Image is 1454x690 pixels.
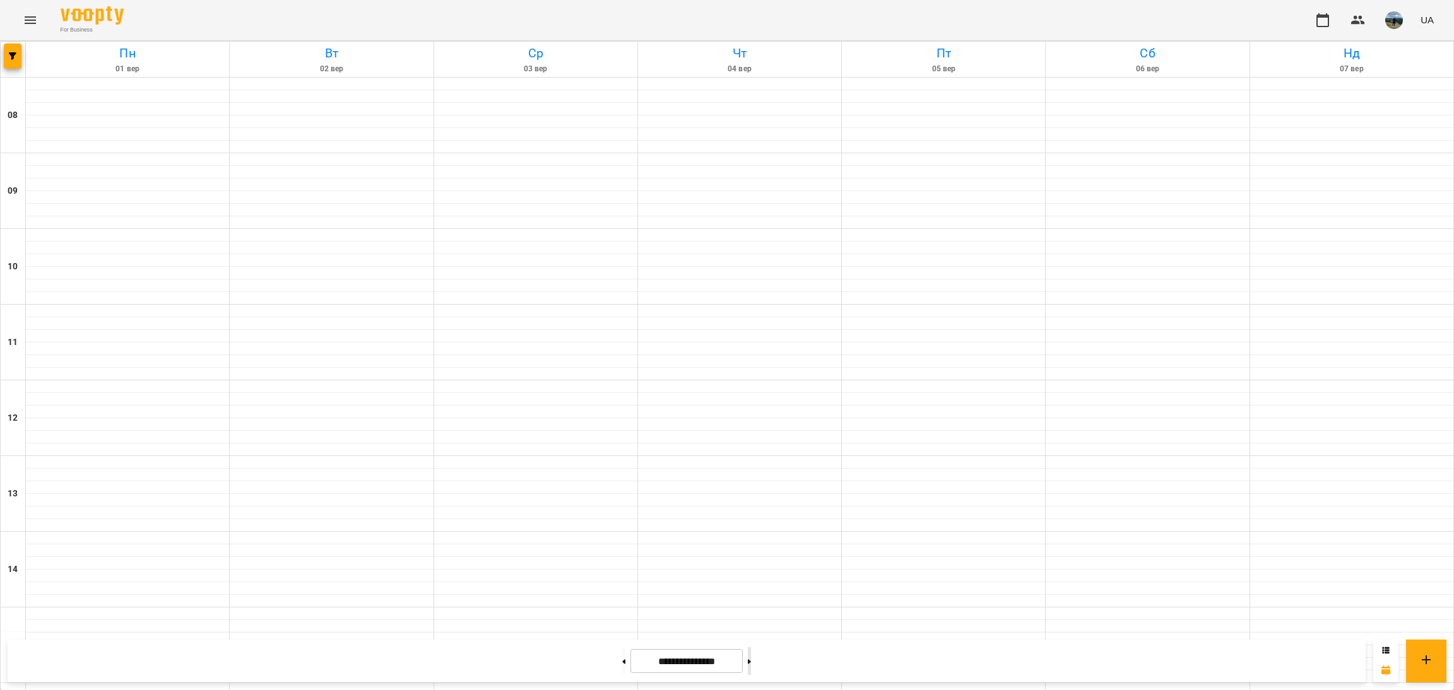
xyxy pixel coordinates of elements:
[232,63,431,75] h6: 02 вер
[1252,44,1451,63] h6: Нд
[436,44,635,63] h6: Ср
[8,108,18,122] h6: 08
[1385,11,1403,29] img: 21386328b564625c92ab1b868b6883df.jpg
[844,63,1043,75] h6: 05 вер
[232,44,431,63] h6: Вт
[1048,44,1247,63] h6: Сб
[8,336,18,349] h6: 11
[61,6,124,25] img: Voopty Logo
[640,63,839,75] h6: 04 вер
[640,44,839,63] h6: Чт
[1421,13,1434,26] span: UA
[8,260,18,274] h6: 10
[1252,63,1451,75] h6: 07 вер
[8,487,18,501] h6: 13
[61,26,124,34] span: For Business
[1048,63,1247,75] h6: 06 вер
[8,411,18,425] h6: 12
[1416,8,1439,32] button: UA
[844,44,1043,63] h6: Пт
[436,63,635,75] h6: 03 вер
[8,563,18,576] h6: 14
[8,184,18,198] h6: 09
[28,44,227,63] h6: Пн
[15,5,45,35] button: Menu
[28,63,227,75] h6: 01 вер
